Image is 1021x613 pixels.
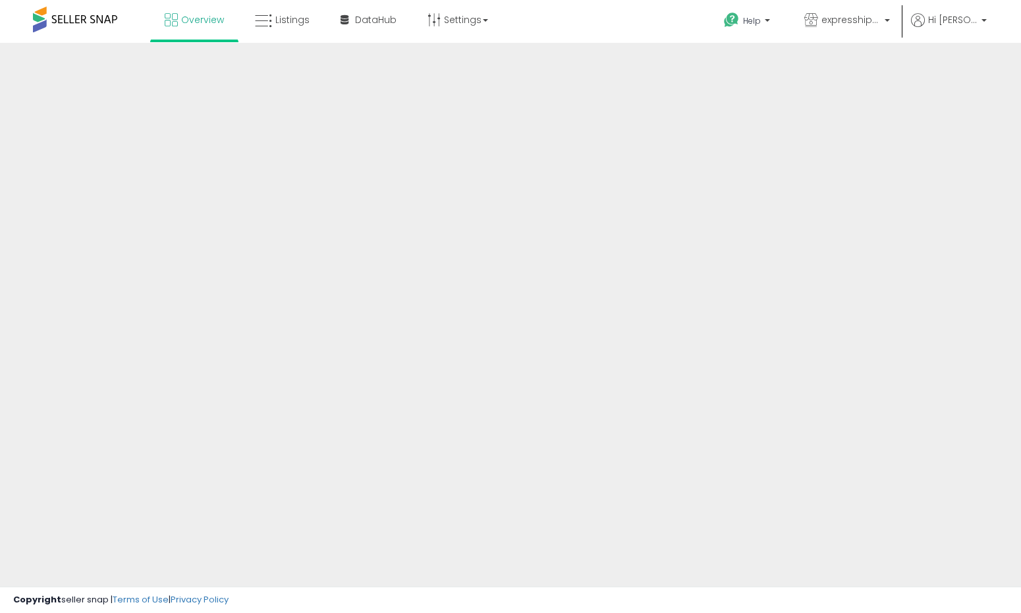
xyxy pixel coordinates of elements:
i: Get Help [723,12,740,28]
a: Help [713,2,783,43]
span: DataHub [355,13,397,26]
span: expresshipping [821,13,881,26]
a: Hi [PERSON_NAME] [911,13,987,43]
span: Hi [PERSON_NAME] [928,13,978,26]
span: Overview [181,13,224,26]
span: Help [743,15,761,26]
span: Listings [275,13,310,26]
